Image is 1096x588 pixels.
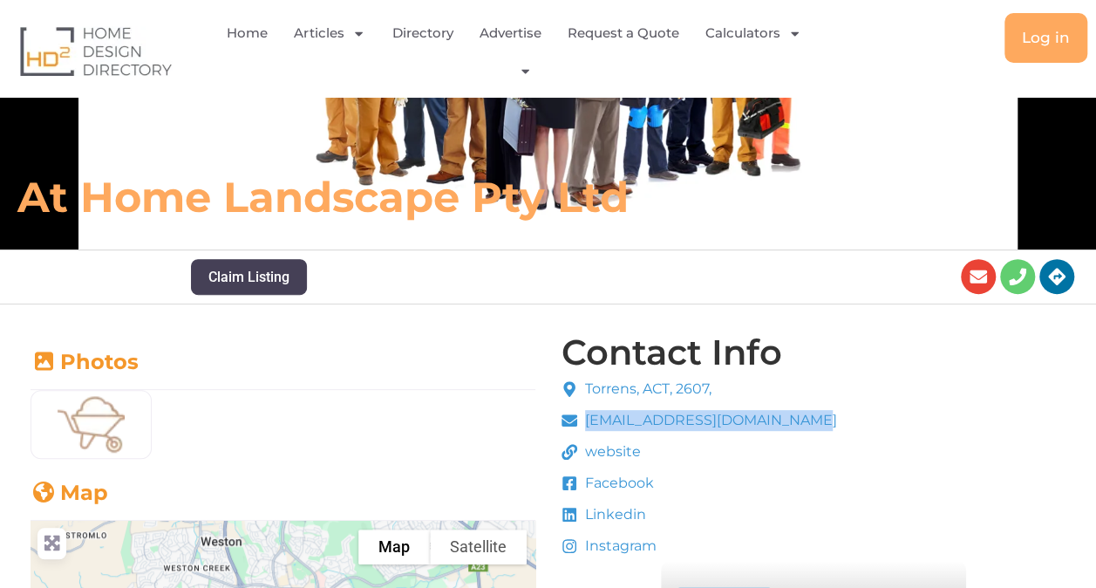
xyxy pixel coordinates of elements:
[224,13,817,89] nav: Menu
[391,13,453,53] a: Directory
[581,379,711,400] span: Torrens, ACT, 2607,
[562,410,838,431] a: [EMAIL_ADDRESS][DOMAIN_NAME]
[191,259,307,294] button: Claim Listing
[1004,13,1087,63] a: Log in
[17,171,759,223] h6: At Home Landscape Pty Ltd
[1022,31,1070,45] span: Log in
[581,441,641,462] span: website
[294,13,365,53] a: Articles
[562,335,782,370] h4: Contact Info
[479,13,541,53] a: Advertise
[581,536,657,557] span: Instagram
[358,530,430,564] button: Show street map
[227,13,268,53] a: Home
[31,391,151,458] img: SubContractors2
[567,13,678,53] a: Request a Quote
[581,473,654,494] span: Facebook
[705,13,801,53] a: Calculators
[581,410,837,431] span: [EMAIL_ADDRESS][DOMAIN_NAME]
[31,480,108,505] a: Map
[430,530,527,564] button: Show satellite imagery
[31,349,139,374] a: Photos
[581,504,646,525] span: Linkedin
